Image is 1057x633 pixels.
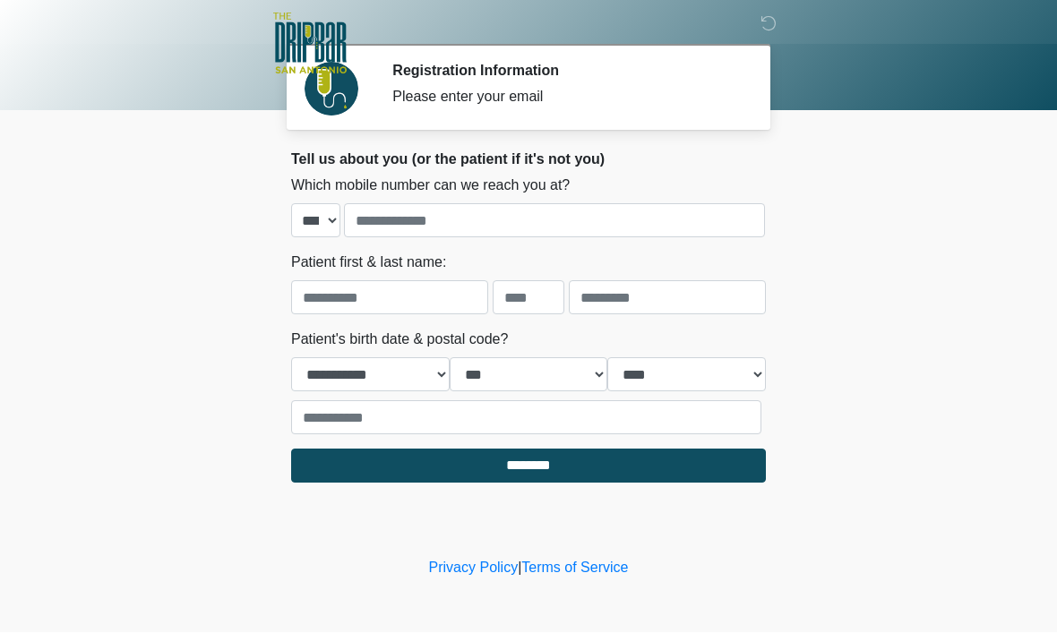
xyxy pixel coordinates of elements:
h2: Tell us about you (or the patient if it's not you) [291,151,766,168]
label: Patient first & last name: [291,252,446,274]
label: Patient's birth date & postal code? [291,329,508,351]
img: The DRIPBaR - San Antonio Fossil Creek Logo [273,13,347,76]
a: Terms of Service [521,560,628,576]
a: Privacy Policy [429,560,519,576]
a: | [518,560,521,576]
img: Agent Avatar [305,63,358,116]
div: Please enter your email [392,87,739,108]
label: Which mobile number can we reach you at? [291,175,570,197]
